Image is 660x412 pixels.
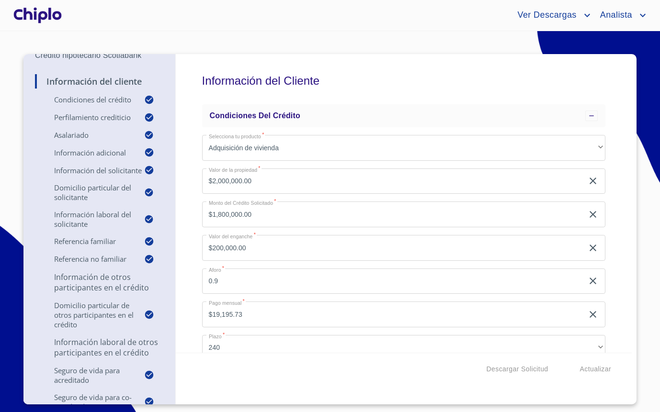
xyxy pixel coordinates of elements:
button: clear input [587,275,599,287]
button: account of current user [593,8,649,23]
button: Descargar Solicitud [483,360,552,378]
button: clear input [587,175,599,187]
span: Actualizar [580,363,611,375]
p: Domicilio Particular del Solicitante [35,183,144,202]
span: Descargar Solicitud [487,363,548,375]
button: clear input [587,242,599,254]
span: Ver Descargas [510,8,581,23]
p: Información Laboral del Solicitante [35,210,144,229]
span: Analista [593,8,637,23]
p: Información adicional [35,148,144,157]
button: clear input [587,309,599,320]
h5: Información del Cliente [202,61,605,100]
p: Información laboral de otros participantes en el crédito [35,337,164,358]
p: Información del Cliente [35,76,164,87]
p: Perfilamiento crediticio [35,112,144,122]
p: Condiciones del Crédito [35,95,144,104]
p: Seguro de Vida para Acreditado [35,366,144,385]
p: Referencia No Familiar [35,254,144,264]
p: Domicilio particular de otros participantes en el crédito [35,301,144,329]
p: Referencia Familiar [35,236,144,246]
p: Seguro de Vida para Co-acreditado [35,392,144,412]
p: Información de otros participantes en el crédito [35,272,164,293]
button: clear input [587,209,599,220]
button: Actualizar [576,360,615,378]
p: Información del Solicitante [35,166,144,175]
button: account of current user [510,8,592,23]
p: Crédito hipotecario Scotiabank [35,50,164,61]
div: 240 [202,335,605,361]
div: Adquisición de vivienda [202,135,605,161]
p: Asalariado [35,130,144,140]
span: Condiciones del Crédito [210,111,300,120]
div: Condiciones del Crédito [202,104,605,127]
